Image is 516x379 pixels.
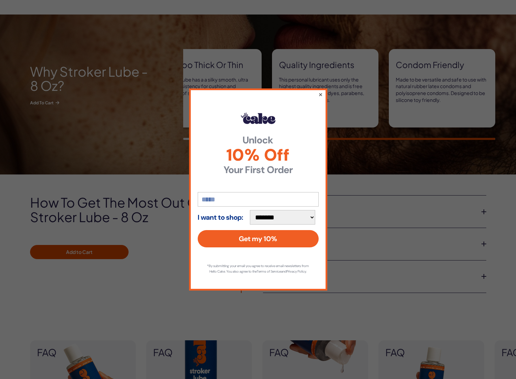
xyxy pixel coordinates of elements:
strong: Unlock [198,135,319,145]
img: Hello Cake [241,113,275,124]
strong: Your First Order [198,165,319,175]
strong: I want to shop: [198,214,243,221]
p: *By submitting your email you agree to receive email newsletters from Hello Cake. You also agree ... [205,263,312,274]
button: Get my 10% [198,230,319,247]
button: × [318,90,322,98]
a: Privacy Policy [287,269,306,274]
a: Terms of Service [257,269,281,274]
span: 10% Off [198,147,319,163]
